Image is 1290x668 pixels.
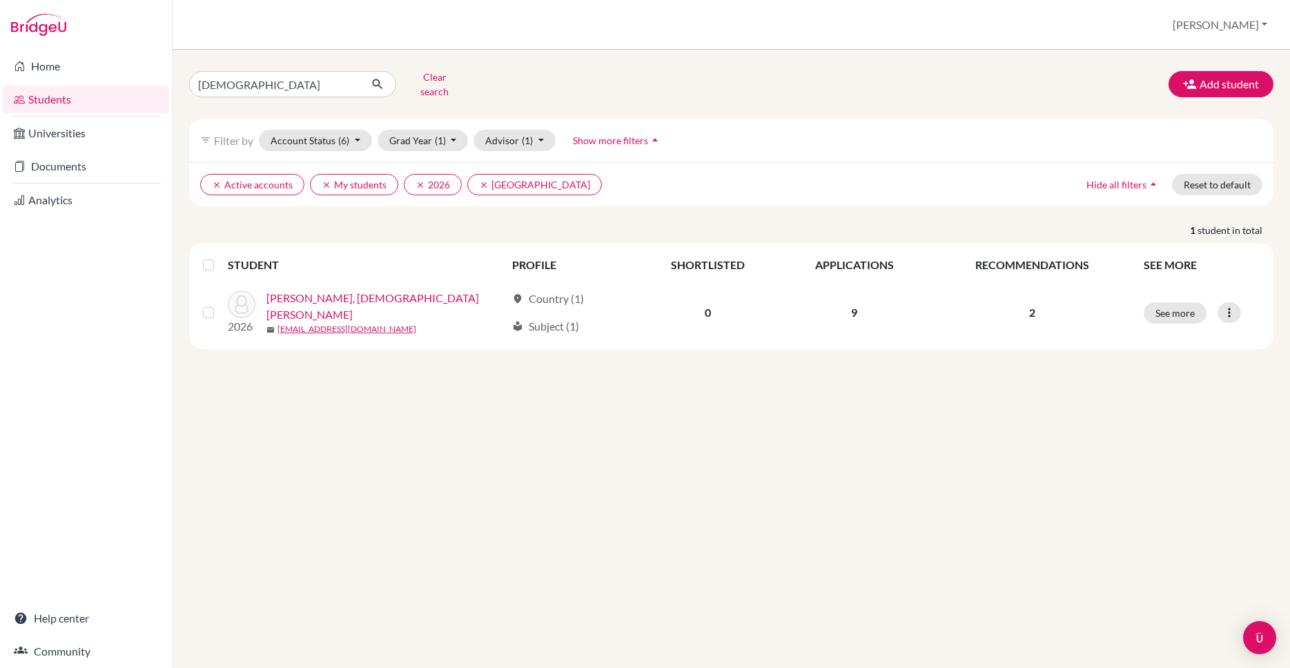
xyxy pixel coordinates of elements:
a: Help center [3,605,169,632]
button: Add student [1169,71,1273,97]
button: clearActive accounts [200,174,304,195]
button: Reset to default [1172,174,1262,195]
i: clear [322,180,331,190]
button: Show more filtersarrow_drop_up [561,130,674,151]
th: APPLICATIONS [779,248,930,282]
span: Filter by [214,134,253,147]
span: local_library [512,321,523,332]
i: clear [479,180,489,190]
img: UPPALAPATI, Samhita Savitri [228,291,255,318]
a: Community [3,638,169,665]
span: location_on [512,293,523,304]
td: 9 [779,282,930,344]
button: clear2026 [404,174,462,195]
p: 2 [938,304,1127,321]
a: Analytics [3,186,169,214]
div: Subject (1) [512,318,579,335]
i: arrow_drop_up [1146,177,1160,191]
a: Home [3,52,169,80]
span: mail [266,326,275,334]
th: SEE MORE [1135,248,1268,282]
i: filter_list [200,135,211,146]
button: Advisor(1) [473,130,556,151]
td: 0 [636,282,779,344]
button: Grad Year(1) [378,130,469,151]
i: arrow_drop_up [648,133,662,147]
a: Universities [3,119,169,147]
button: clearMy students [310,174,398,195]
button: Account Status(6) [259,130,372,151]
th: RECOMMENDATIONS [930,248,1135,282]
i: clear [416,180,425,190]
button: [PERSON_NAME] [1166,12,1273,38]
span: (1) [435,135,446,146]
button: Hide all filtersarrow_drop_up [1075,174,1172,195]
div: Country (1) [512,291,584,307]
div: Open Intercom Messenger [1243,621,1276,654]
button: Clear search [396,66,473,102]
button: clear[GEOGRAPHIC_DATA] [467,174,602,195]
button: See more [1144,302,1206,324]
span: Hide all filters [1086,179,1146,190]
i: clear [212,180,222,190]
th: PROFILE [504,248,636,282]
span: (1) [522,135,533,146]
th: STUDENT [228,248,504,282]
a: Documents [3,153,169,180]
a: [PERSON_NAME], [DEMOGRAPHIC_DATA][PERSON_NAME] [266,290,506,323]
span: student in total [1198,223,1273,237]
span: (6) [338,135,349,146]
a: Students [3,86,169,113]
th: SHORTLISTED [636,248,779,282]
img: Bridge-U [11,14,66,36]
span: Show more filters [573,135,648,146]
input: Find student by name... [189,71,360,97]
a: [EMAIL_ADDRESS][DOMAIN_NAME] [277,323,416,335]
p: 2026 [228,318,255,335]
strong: 1 [1190,223,1198,237]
